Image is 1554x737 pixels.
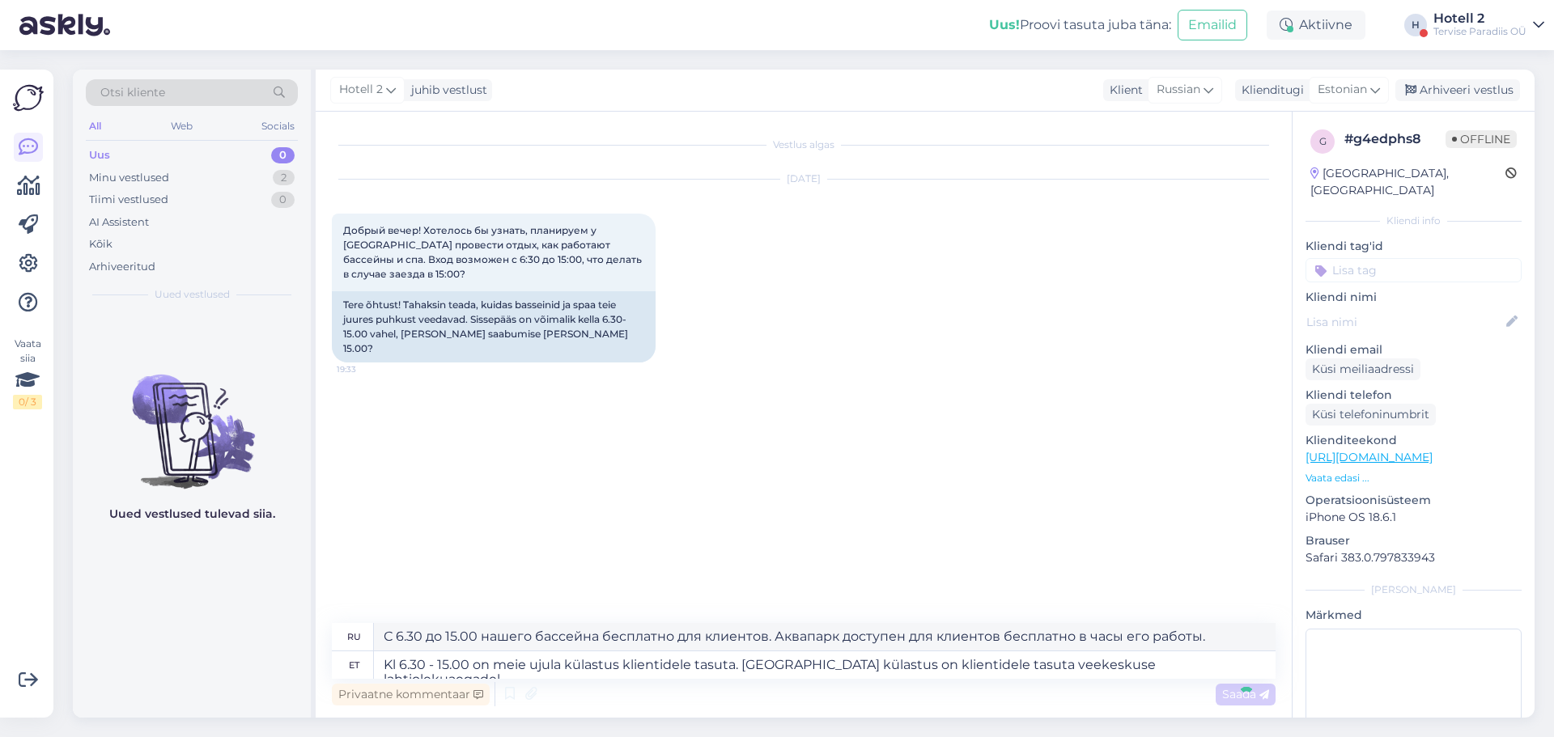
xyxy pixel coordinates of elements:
a: Hotell 2Tervise Paradiis OÜ [1433,12,1544,38]
div: Vaata siia [13,337,42,409]
p: Safari 383.0.797833943 [1306,549,1522,566]
span: g [1319,135,1327,147]
div: Minu vestlused [89,170,169,186]
div: # g4edphs8 [1344,129,1446,149]
input: Lisa nimi [1306,313,1503,331]
div: Arhiveeri vestlus [1395,79,1520,101]
p: Kliendi email [1306,341,1522,358]
div: Küsi telefoninumbrit [1306,404,1436,426]
span: Russian [1157,81,1200,99]
div: Arhiveeritud [89,259,155,275]
div: Socials [258,116,298,137]
span: Estonian [1318,81,1367,99]
p: Brauser [1306,532,1522,549]
p: Klienditeekond [1306,432,1522,449]
div: Tervise Paradiis OÜ [1433,25,1526,38]
div: All [86,116,104,137]
div: Hotell 2 [1433,12,1526,25]
button: Emailid [1178,10,1247,40]
img: Askly Logo [13,83,44,113]
div: Tiimi vestlused [89,192,168,208]
span: Otsi kliente [100,84,165,101]
input: Lisa tag [1306,258,1522,282]
div: Tere õhtust! Tahaksin teada, kuidas basseinid ja spaa teie juures puhkust veedavad. Sissepääs on ... [332,291,656,362]
div: [PERSON_NAME] [1306,582,1522,597]
p: Märkmed [1306,607,1522,624]
div: Aktiivne [1267,11,1365,40]
div: Klienditugi [1235,82,1304,99]
a: [URL][DOMAIN_NAME] [1306,450,1433,464]
div: Kliendi info [1306,214,1522,228]
div: Web [168,116,196,137]
div: 0 [271,192,295,208]
p: iPhone OS 18.6.1 [1306,509,1522,526]
div: Vestlus algas [332,138,1276,152]
div: Küsi meiliaadressi [1306,358,1420,380]
div: H [1404,14,1427,36]
div: [DATE] [332,172,1276,186]
p: Kliendi tag'id [1306,238,1522,255]
b: Uus! [989,17,1020,32]
span: Добрый вечер! Хотелось бы узнать, планируем у [GEOGRAPHIC_DATA] провести отдых, как работают басс... [343,224,644,280]
div: Klient [1103,82,1143,99]
div: Kõik [89,236,113,252]
p: Kliendi telefon [1306,387,1522,404]
span: Hotell 2 [339,81,383,99]
p: Uued vestlused tulevad siia. [109,506,275,523]
div: 0 / 3 [13,395,42,409]
img: No chats [73,345,311,491]
div: [GEOGRAPHIC_DATA], [GEOGRAPHIC_DATA] [1310,165,1505,199]
div: 0 [271,147,295,163]
div: Proovi tasuta juba täna: [989,15,1171,35]
p: Vaata edasi ... [1306,471,1522,485]
div: AI Assistent [89,214,149,231]
div: Uus [89,147,110,163]
p: Kliendi nimi [1306,289,1522,306]
p: Operatsioonisüsteem [1306,492,1522,509]
span: 19:33 [337,363,397,375]
div: 2 [273,170,295,186]
span: Uued vestlused [155,287,230,302]
span: Offline [1446,130,1517,148]
div: juhib vestlust [405,82,487,99]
